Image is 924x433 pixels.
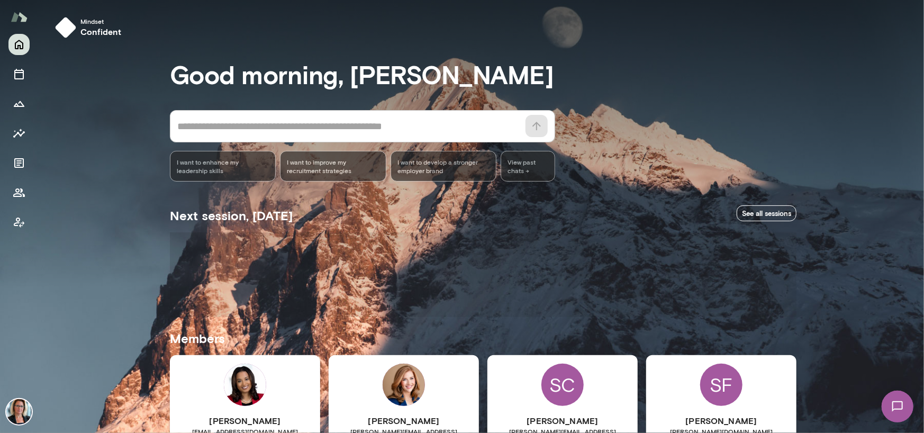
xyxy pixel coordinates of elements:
[541,364,584,406] div: SC
[397,158,490,175] span: I want to develop a stronger employer brand
[55,17,76,38] img: mindset
[487,414,638,427] h6: [PERSON_NAME]
[170,207,293,224] h5: Next session, [DATE]
[383,364,425,406] img: Elisabeth Rice
[737,205,796,222] a: See all sessions
[170,151,276,182] div: I want to enhance my leadership skills
[8,64,30,85] button: Sessions
[80,17,121,25] span: Mindset
[8,93,30,114] button: Growth Plan
[329,414,479,427] h6: [PERSON_NAME]
[177,158,269,175] span: I want to enhance my leadership skills
[6,399,32,425] img: Jennifer Alvarez
[8,212,30,233] button: Client app
[287,158,379,175] span: I want to improve my recruitment strategies
[11,7,28,27] img: Mento
[170,59,796,89] h3: Good morning, [PERSON_NAME]
[700,364,742,406] div: SF
[646,414,796,427] h6: [PERSON_NAME]
[80,25,121,38] h6: confident
[391,151,496,182] div: I want to develop a stronger employer brand
[8,34,30,55] button: Home
[170,414,320,427] h6: [PERSON_NAME]
[8,123,30,144] button: Insights
[8,182,30,203] button: Members
[280,151,386,182] div: I want to improve my recruitment strategies
[224,364,266,406] img: Brittany Hart
[8,152,30,174] button: Documents
[51,13,130,42] button: Mindsetconfident
[501,151,555,182] span: View past chats ->
[170,330,796,347] h5: Members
